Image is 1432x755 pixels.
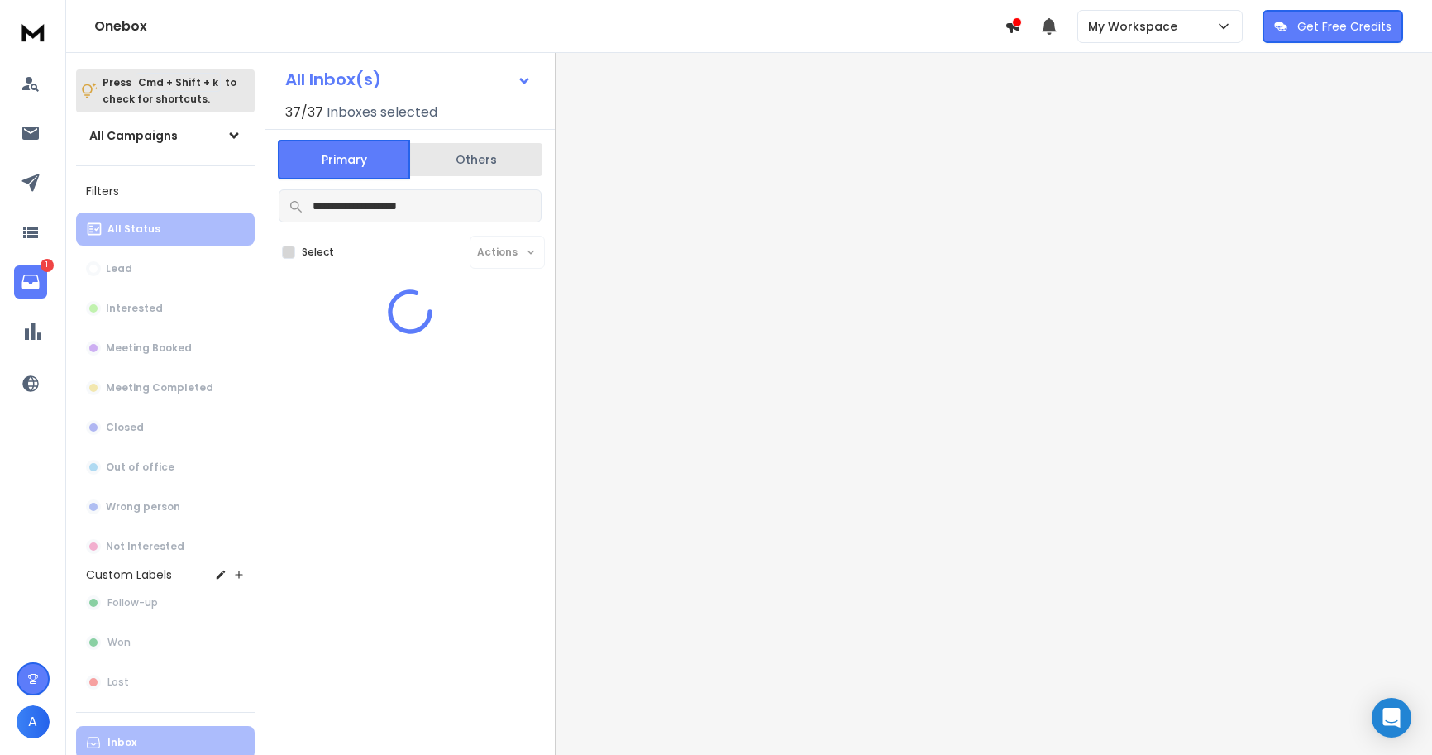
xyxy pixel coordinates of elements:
[1372,698,1411,738] div: Open Intercom Messenger
[17,705,50,738] button: A
[1088,18,1184,35] p: My Workspace
[285,103,323,122] span: 37 / 37
[136,73,221,92] span: Cmd + Shift + k
[285,71,381,88] h1: All Inbox(s)
[17,17,50,47] img: logo
[41,259,54,272] p: 1
[103,74,236,108] p: Press to check for shortcuts.
[272,63,545,96] button: All Inbox(s)
[89,127,178,144] h1: All Campaigns
[76,119,255,152] button: All Campaigns
[14,265,47,299] a: 1
[278,140,410,179] button: Primary
[327,103,437,122] h3: Inboxes selected
[302,246,334,259] label: Select
[410,141,542,178] button: Others
[1297,18,1391,35] p: Get Free Credits
[76,179,255,203] h3: Filters
[1263,10,1403,43] button: Get Free Credits
[86,566,172,583] h3: Custom Labels
[94,17,1005,36] h1: Onebox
